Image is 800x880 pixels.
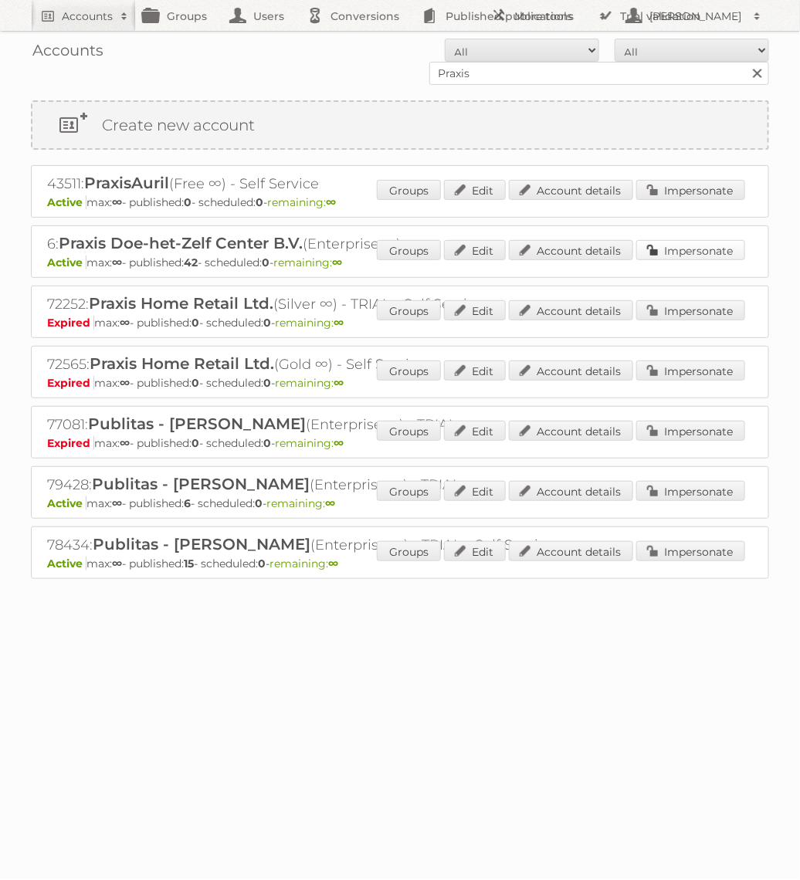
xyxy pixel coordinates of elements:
h2: [PERSON_NAME] [646,8,746,24]
strong: ∞ [334,376,344,390]
h2: More tools [514,8,592,24]
a: Edit [444,180,506,200]
span: remaining: [273,256,342,269]
a: Account details [509,360,633,381]
strong: 0 [184,195,192,209]
strong: ∞ [325,496,335,510]
strong: 0 [263,376,271,390]
a: Create new account [32,102,768,148]
p: max: - published: - scheduled: - [47,557,753,570]
span: remaining: [275,436,344,450]
a: Edit [444,240,506,260]
a: Account details [509,421,633,441]
h2: 77081: (Enterprise ∞) - TRIAL [47,415,588,435]
strong: ∞ [334,436,344,450]
strong: ∞ [120,436,130,450]
strong: 0 [262,256,269,269]
a: Impersonate [636,541,745,561]
h2: 6: (Enterprise ∞) [47,234,588,254]
strong: 0 [192,316,199,330]
a: Edit [444,541,506,561]
a: Groups [377,300,441,320]
strong: ∞ [332,256,342,269]
p: max: - published: - scheduled: - [47,496,753,510]
a: Edit [444,360,506,381]
span: remaining: [275,376,344,390]
span: Active [47,557,86,570]
strong: 0 [192,376,199,390]
strong: ∞ [334,316,344,330]
p: max: - published: - scheduled: - [47,316,753,330]
a: Groups [377,541,441,561]
h2: 72252: (Silver ∞) - TRIAL - Self Service [47,294,588,314]
strong: ∞ [120,316,130,330]
a: Impersonate [636,300,745,320]
strong: 0 [263,316,271,330]
span: Praxis Doe-het-Zelf Center B.V. [59,234,303,252]
span: Publitas - [PERSON_NAME] [88,415,306,433]
strong: 0 [258,557,266,570]
a: Edit [444,300,506,320]
a: Edit [444,481,506,501]
a: Impersonate [636,481,745,501]
span: remaining: [275,316,344,330]
strong: ∞ [112,195,122,209]
h2: 43511: (Free ∞) - Self Service [47,174,588,194]
span: Publitas - [PERSON_NAME] [93,535,310,553]
strong: 0 [255,496,263,510]
span: PraxisAuril [84,174,169,192]
span: Publitas - [PERSON_NAME] [92,475,310,493]
p: max: - published: - scheduled: - [47,256,753,269]
a: Account details [509,541,633,561]
a: Edit [444,421,506,441]
h2: 78434: (Enterprise ∞) - TRIAL - Self Service [47,535,588,555]
a: Account details [509,481,633,501]
a: Groups [377,240,441,260]
a: Groups [377,180,441,200]
span: Active [47,195,86,209]
p: max: - published: - scheduled: - [47,436,753,450]
a: Account details [509,300,633,320]
span: Active [47,496,86,510]
strong: ∞ [112,557,122,570]
strong: 6 [184,496,191,510]
span: Active [47,256,86,269]
span: remaining: [266,496,335,510]
span: Expired [47,436,94,450]
a: Account details [509,240,633,260]
span: Expired [47,316,94,330]
a: Groups [377,360,441,381]
a: Impersonate [636,180,745,200]
strong: ∞ [112,496,122,510]
a: Impersonate [636,360,745,381]
span: remaining: [267,195,336,209]
p: max: - published: - scheduled: - [47,195,753,209]
strong: 0 [256,195,263,209]
a: Account details [509,180,633,200]
h2: 72565: (Gold ∞) - Self Service [47,354,588,374]
strong: 42 [184,256,198,269]
p: max: - published: - scheduled: - [47,376,753,390]
strong: ∞ [326,195,336,209]
strong: ∞ [112,256,122,269]
a: Impersonate [636,240,745,260]
span: Expired [47,376,94,390]
strong: 0 [263,436,271,450]
span: Praxis Home Retail Ltd. [90,354,274,373]
span: remaining: [269,557,338,570]
h2: Accounts [62,8,113,24]
strong: 0 [192,436,199,450]
strong: ∞ [328,557,338,570]
a: Groups [377,481,441,501]
span: Praxis Home Retail Ltd. [89,294,273,313]
h2: 79428: (Enterprise ∞) - TRIAL [47,475,588,495]
strong: 15 [184,557,194,570]
a: Impersonate [636,421,745,441]
a: Groups [377,421,441,441]
strong: ∞ [120,376,130,390]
